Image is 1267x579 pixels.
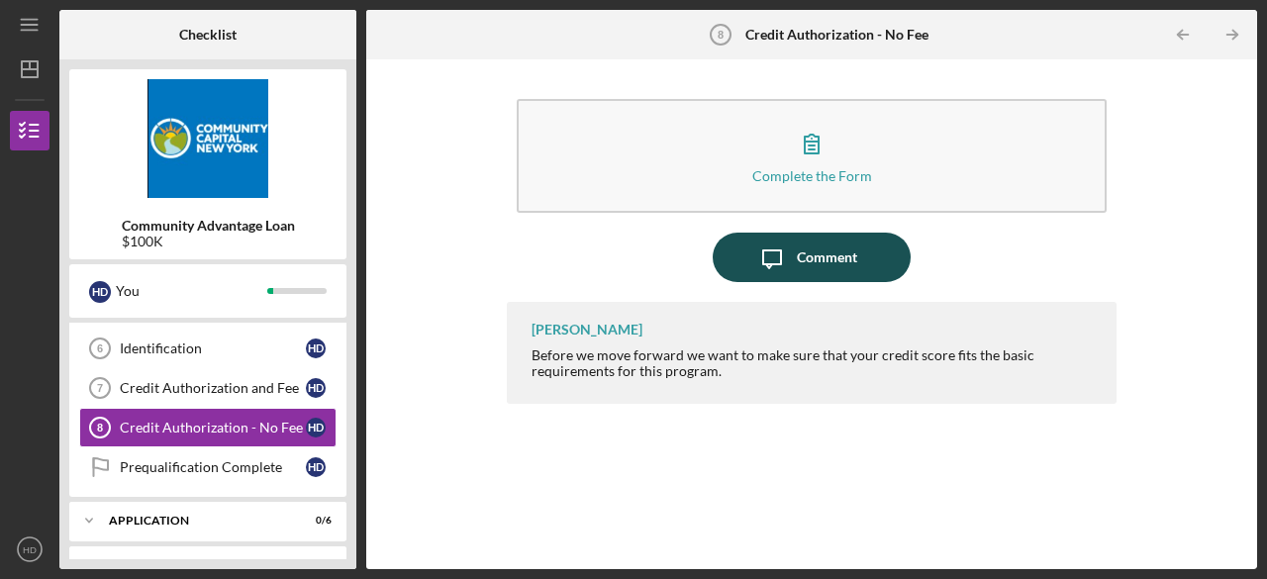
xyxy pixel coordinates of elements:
[752,168,872,183] div: Complete the Form
[10,530,49,569] button: HD
[79,447,337,487] a: Prequalification CompleteHD
[713,233,911,282] button: Comment
[97,342,103,354] tspan: 6
[306,457,326,477] div: H D
[79,408,337,447] a: 8Credit Authorization - No FeeHD
[179,27,237,43] b: Checklist
[97,422,103,434] tspan: 8
[109,515,282,527] div: Application
[79,329,337,368] a: 6IdentificationHD
[23,544,37,555] text: HD
[97,382,103,394] tspan: 7
[120,420,306,435] div: Credit Authorization - No Fee
[797,233,857,282] div: Comment
[89,281,111,303] div: H D
[122,218,295,234] b: Community Advantage Loan
[120,340,306,356] div: Identification
[120,459,306,475] div: Prequalification Complete
[532,347,1097,379] div: Before we move forward we want to make sure that your credit score fits the basic requirements fo...
[79,368,337,408] a: 7Credit Authorization and FeeHD
[532,322,642,338] div: [PERSON_NAME]
[306,378,326,398] div: H D
[120,380,306,396] div: Credit Authorization and Fee
[517,99,1107,213] button: Complete the Form
[306,418,326,437] div: H D
[116,274,267,308] div: You
[296,515,332,527] div: 0 / 6
[69,79,346,198] img: Product logo
[745,27,928,43] b: Credit Authorization - No Fee
[717,29,723,41] tspan: 8
[306,338,326,358] div: H D
[122,234,295,249] div: $100K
